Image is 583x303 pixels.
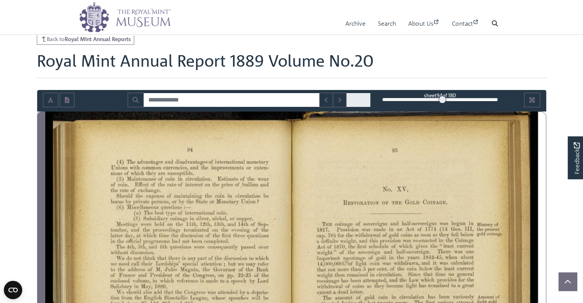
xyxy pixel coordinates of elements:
button: Full screen mode [524,93,540,107]
strong: Royal Mint Annual Reports [65,35,131,42]
button: Open transcription window [60,93,74,107]
a: Archive [345,13,366,34]
a: Would you like to provide feedback? [568,136,583,179]
h1: Royal Mint Annual Report 1889 Volume No.20 [37,51,547,78]
button: Search [128,93,144,107]
button: Open CMP widget [4,281,22,299]
button: Previous Match [319,93,333,107]
button: Next Match [333,93,347,107]
a: Contact [452,13,479,34]
button: Toggle text selection (Alt+T) [43,93,58,107]
input: Search for [143,93,320,107]
a: Search [378,13,396,34]
button: Scroll to top [558,272,577,291]
a: About Us [408,13,440,34]
span: 94 [437,92,442,98]
div: sheet of 180 [382,92,498,99]
img: logo_wide.png [79,2,171,33]
span: Feedback [572,142,581,174]
a: Back toRoyal Mint Annual Reports [37,33,135,45]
